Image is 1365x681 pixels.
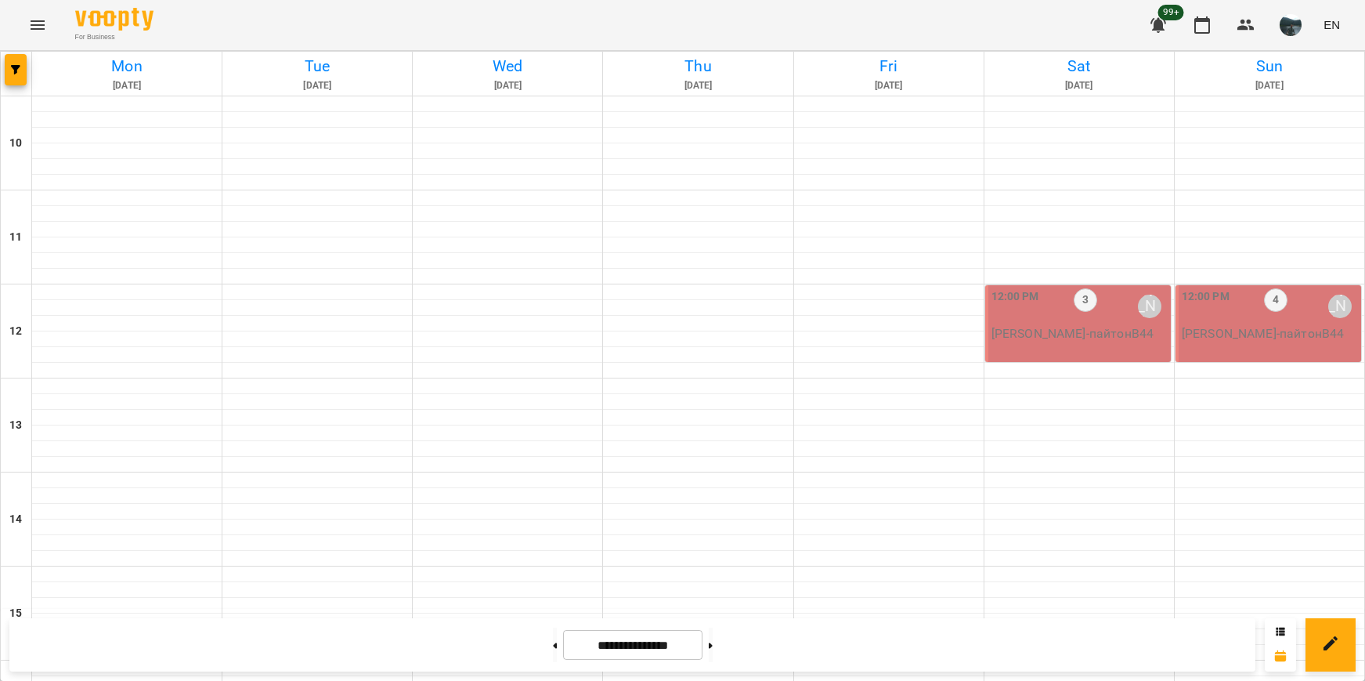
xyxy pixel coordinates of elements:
[9,417,22,434] h6: 13
[415,78,600,93] h6: [DATE]
[9,511,22,528] h6: 14
[19,6,56,44] button: Menu
[987,78,1172,93] h6: [DATE]
[1177,54,1362,78] h6: Sun
[9,605,22,622] h6: 15
[796,78,981,93] h6: [DATE]
[1323,16,1340,33] span: EN
[1182,324,1358,343] p: [PERSON_NAME] - пайтонВ44
[415,54,600,78] h6: Wed
[1328,295,1352,318] div: Володимир Ярошинський
[75,8,153,31] img: Voopty Logo
[991,324,1168,343] p: [PERSON_NAME] - пайтонВ44
[796,54,981,78] h6: Fri
[605,78,790,93] h6: [DATE]
[1074,288,1097,312] label: 3
[1158,5,1184,20] span: 99+
[34,78,219,93] h6: [DATE]
[9,323,22,340] h6: 12
[225,54,410,78] h6: Tue
[987,54,1172,78] h6: Sat
[75,32,153,42] span: For Business
[9,135,22,152] h6: 10
[991,288,1039,306] label: 12:00 PM
[1264,288,1287,312] label: 4
[605,54,790,78] h6: Thu
[1177,78,1362,93] h6: [DATE]
[1280,14,1302,36] img: aa1b040b8dd0042f4e09f431b6c9ed0a.jpeg
[225,78,410,93] h6: [DATE]
[1138,295,1161,318] div: Володимир Ярошинський
[9,229,22,246] h6: 11
[34,54,219,78] h6: Mon
[1317,10,1346,39] button: EN
[1182,288,1230,306] label: 12:00 PM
